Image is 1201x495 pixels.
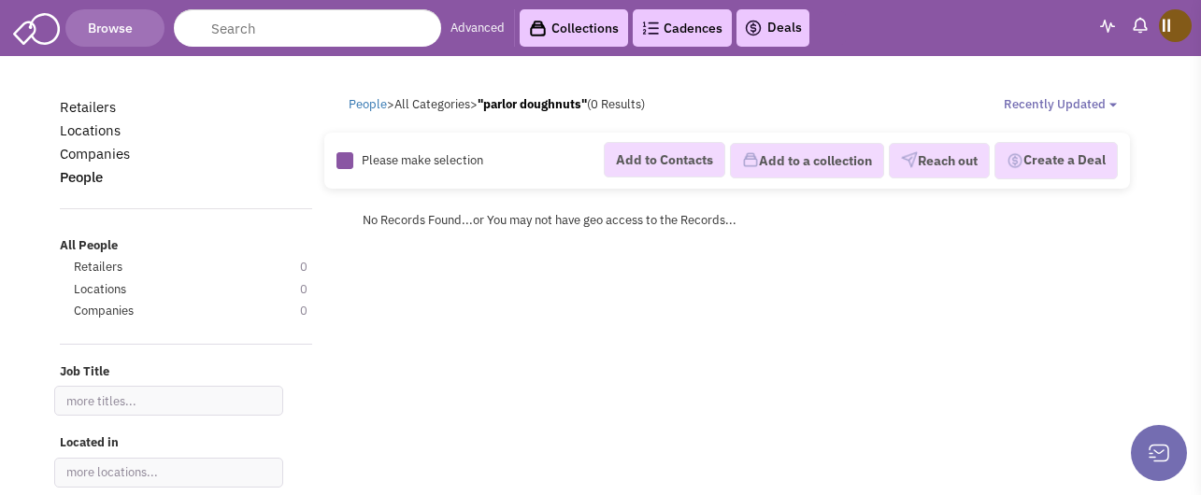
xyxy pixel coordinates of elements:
[1159,9,1192,42] img: Iryna Iryk
[174,9,441,47] input: Search
[604,142,725,177] button: Add to Contacts
[60,237,312,255] label: All People
[281,460,306,485] div: Search Nearby
[642,21,659,35] img: Cadences_logo.png
[901,151,918,168] img: VectorPaper_Plane.png
[54,386,283,416] input: more titles...
[60,98,116,116] a: Retailers
[529,20,547,37] img: icon-collection-lavender-black.svg
[450,20,505,37] a: Advanced
[744,17,763,39] img: icon-deals.svg
[742,151,759,168] img: icon-collection-lavender.png
[300,281,326,299] span: 0
[88,20,141,36] span: Browse
[60,168,103,186] a: People
[65,9,164,47] button: Browse
[470,96,478,112] span: >
[54,458,283,488] input: more locations...
[744,17,802,39] a: Deals
[889,143,990,178] button: Reach out
[349,96,387,112] a: People
[74,303,134,318] span: Companies
[633,9,732,47] a: Cadences
[478,96,587,112] b: "parlor doughnuts"
[730,143,884,178] button: Add to a collection
[300,259,326,276] span: 0
[60,121,121,139] a: Locations
[60,363,312,381] label: Job Title
[520,9,628,47] a: Collections
[300,303,326,320] span: 0
[394,96,645,112] span: All Categories (0 Results)
[281,389,306,413] div: Search Nearby
[74,281,126,297] span: Locations
[60,434,312,452] label: Located in
[336,152,353,169] img: Rectangle.png
[363,212,736,228] span: No Records Found...or You may not have geo access to the Records...
[1007,150,1023,171] img: Deal-Dollar.png
[387,96,394,112] span: >
[994,142,1118,179] button: Create a Deal
[60,145,130,163] a: Companies
[362,152,483,168] span: Please make selection
[13,9,60,45] img: SmartAdmin
[74,259,122,275] span: Retailers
